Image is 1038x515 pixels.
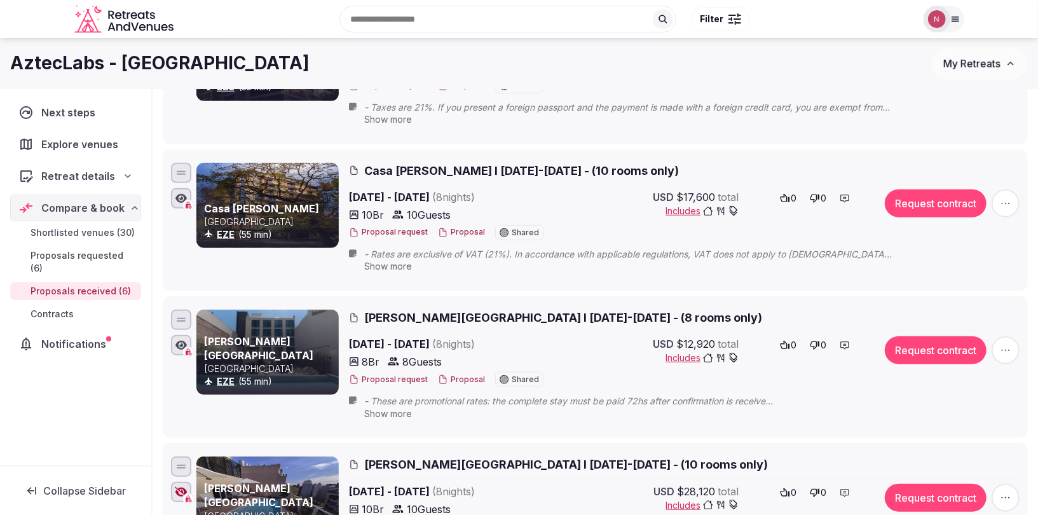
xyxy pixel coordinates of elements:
span: Collapse Sidebar [43,484,126,497]
button: EZE [217,375,235,388]
span: Shared [512,229,539,237]
button: 0 [776,484,801,502]
span: Casa [PERSON_NAME] I [DATE]-[DATE] - (10 rooms only) [364,163,679,179]
span: ( 8 night s ) [432,191,475,203]
button: Proposal [438,374,485,385]
span: 0 [821,192,827,205]
p: [GEOGRAPHIC_DATA] [204,362,336,375]
span: 10 Guests [407,207,451,223]
span: total [718,484,739,499]
span: - These are promotional rates: the complete stay must be paid 72hs after confirmation is received... [364,395,803,408]
button: EZE [217,228,235,241]
span: Proposals received (6) [31,285,131,298]
button: Includes [666,352,739,364]
a: [PERSON_NAME][GEOGRAPHIC_DATA] [204,335,313,362]
a: Visit the homepage [74,5,176,34]
span: - Rates are exclusive of VAT (21%). In accordance with applicable regulations, VAT does not apply... [364,248,918,261]
svg: Retreats and Venues company logo [74,5,176,34]
span: 0 [791,192,797,205]
button: 0 [806,336,831,354]
button: Request contract [885,189,987,217]
button: Includes [666,499,739,512]
span: Shortlisted venues (30) [31,226,135,239]
span: Show more [364,261,412,271]
a: Contracts [10,305,141,323]
span: - Taxes are 21%. If you present a foreign passport and the payment is made with a foreign credit ... [364,101,918,114]
span: My Retreats [943,57,1000,70]
button: My Retreats [931,48,1028,79]
span: Contracts [31,308,74,320]
span: USD [653,336,674,352]
span: 0 [791,339,797,352]
button: 0 [806,189,831,207]
a: Shortlisted venues (30) [10,224,141,242]
span: Shared [512,82,539,90]
button: Proposal request [349,227,428,238]
a: [PERSON_NAME][GEOGRAPHIC_DATA] [204,482,313,509]
span: Show more [364,114,412,125]
span: ( 8 night s ) [432,485,475,498]
span: [DATE] - [DATE] [349,336,573,352]
h1: AztecLabs - [GEOGRAPHIC_DATA] [10,51,310,76]
span: 0 [791,486,797,499]
span: Shared [512,376,539,383]
span: Filter [700,13,723,25]
span: Compare & book [41,200,125,216]
span: 0 [821,486,827,499]
div: (55 min) [204,228,336,241]
a: EZE [217,376,235,387]
span: 0 [821,339,827,352]
a: Casa [PERSON_NAME] [204,202,319,215]
span: $17,600 [676,189,715,205]
span: 10 Br [362,207,384,223]
button: 0 [776,189,801,207]
span: Show more [364,408,412,419]
span: USD [653,484,674,499]
button: Request contract [885,484,987,512]
button: Filter [692,7,749,31]
a: Notifications [10,331,141,357]
span: total [718,336,739,352]
a: Explore venues [10,131,141,158]
p: [GEOGRAPHIC_DATA] [204,216,336,228]
span: Proposals requested (6) [31,249,136,275]
a: Proposals received (6) [10,282,141,300]
a: EZE [217,229,235,240]
span: Explore venues [41,137,123,152]
span: 8 Br [362,354,379,369]
button: Proposal [438,227,485,238]
button: Request contract [885,336,987,364]
button: Collapse Sidebar [10,477,141,505]
button: Includes [666,205,739,217]
span: total [718,189,739,205]
a: Proposals requested (6) [10,247,141,277]
a: Next steps [10,99,141,126]
img: Nathalia Bilotti [928,10,946,28]
span: [DATE] - [DATE] [349,484,573,499]
span: [PERSON_NAME][GEOGRAPHIC_DATA] I [DATE]-[DATE] - (10 rooms only) [364,457,768,472]
button: Proposal request [349,374,428,385]
span: [PERSON_NAME][GEOGRAPHIC_DATA] I [DATE]-[DATE] - (8 rooms only) [364,310,762,326]
span: 8 Guests [402,354,442,369]
button: 0 [776,336,801,354]
span: ( 8 night s ) [432,338,475,350]
div: (55 min) [204,375,336,388]
span: Retreat details [41,168,115,184]
span: USD [653,189,674,205]
span: Notifications [41,336,111,352]
span: Next steps [41,105,100,120]
span: $12,920 [676,336,715,352]
span: [DATE] - [DATE] [349,189,573,205]
span: $28,120 [677,484,715,499]
button: 0 [806,484,831,502]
